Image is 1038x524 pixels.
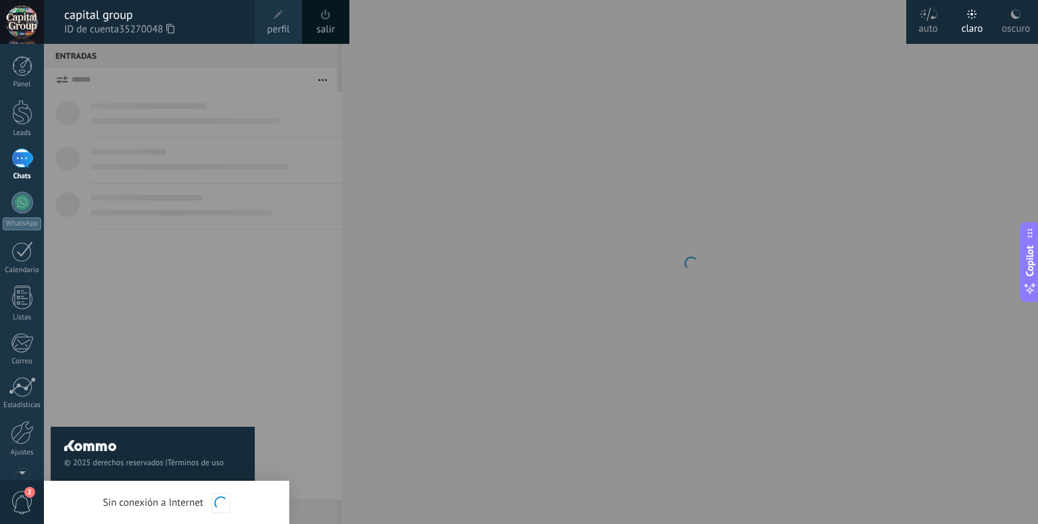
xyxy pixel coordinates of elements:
span: ID de cuenta [64,22,241,37]
div: Correo [3,357,42,366]
span: perfil [267,22,289,37]
div: WhatsApp [3,217,41,230]
span: 2 [24,487,35,498]
span: © 2025 derechos reservados | [64,458,241,468]
div: Sin conexión a Internet [103,492,230,513]
a: salir [316,22,335,37]
div: claro [962,9,983,44]
div: Leads [3,129,42,138]
div: capital group [64,7,241,22]
div: Estadísticas [3,401,42,410]
span: 35270048 [119,22,174,37]
div: auto [918,9,938,44]
a: Términos de uso [168,458,224,468]
div: Chats [3,172,42,181]
div: Ajustes [3,448,42,457]
span: Copilot [1023,246,1037,277]
div: Calendario [3,266,42,275]
div: Listas [3,313,42,322]
div: oscuro [1002,9,1030,44]
div: Panel [3,80,42,89]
